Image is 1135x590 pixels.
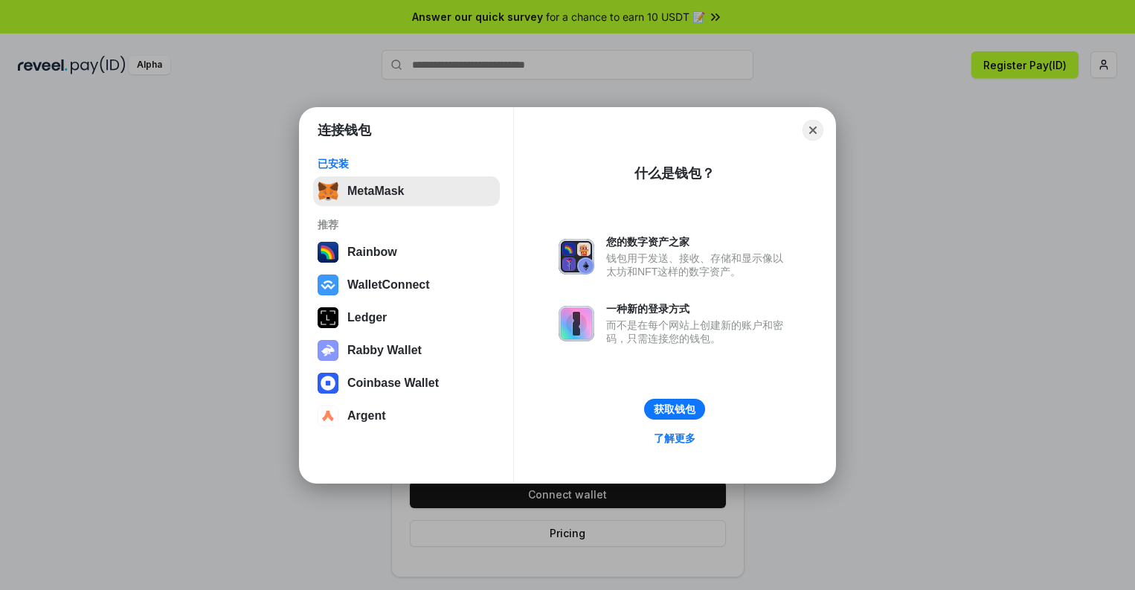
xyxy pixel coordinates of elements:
button: WalletConnect [313,270,500,300]
div: Coinbase Wallet [347,376,439,390]
button: 获取钱包 [644,399,705,420]
img: svg+xml,%3Csvg%20xmlns%3D%22http%3A%2F%2Fwww.w3.org%2F2000%2Fsvg%22%20fill%3D%22none%22%20viewBox... [559,306,594,342]
div: 了解更多 [654,432,695,445]
img: svg+xml,%3Csvg%20fill%3D%22none%22%20height%3D%2233%22%20viewBox%3D%220%200%2035%2033%22%20width%... [318,181,338,202]
button: Argent [313,401,500,431]
div: Rabby Wallet [347,344,422,357]
img: svg+xml,%3Csvg%20xmlns%3D%22http%3A%2F%2Fwww.w3.org%2F2000%2Fsvg%22%20fill%3D%22none%22%20viewBox... [318,340,338,361]
div: 钱包用于发送、接收、存储和显示像以太坊和NFT这样的数字资产。 [606,251,791,278]
img: svg+xml,%3Csvg%20width%3D%22120%22%20height%3D%22120%22%20viewBox%3D%220%200%20120%20120%22%20fil... [318,242,338,263]
div: 获取钱包 [654,403,695,416]
button: Coinbase Wallet [313,368,500,398]
div: 已安装 [318,157,495,170]
div: MetaMask [347,185,404,198]
div: 而不是在每个网站上创建新的账户和密码，只需连接您的钱包。 [606,318,791,345]
div: 一种新的登录方式 [606,302,791,315]
button: Close [803,120,823,141]
div: WalletConnect [347,278,430,292]
h1: 连接钱包 [318,121,371,139]
div: 推荐 [318,218,495,231]
img: svg+xml,%3Csvg%20xmlns%3D%22http%3A%2F%2Fwww.w3.org%2F2000%2Fsvg%22%20fill%3D%22none%22%20viewBox... [559,239,594,275]
img: svg+xml,%3Csvg%20xmlns%3D%22http%3A%2F%2Fwww.w3.org%2F2000%2Fsvg%22%20width%3D%2228%22%20height%3... [318,307,338,328]
button: Ledger [313,303,500,333]
button: MetaMask [313,176,500,206]
div: Rainbow [347,246,397,259]
img: svg+xml,%3Csvg%20width%3D%2228%22%20height%3D%2228%22%20viewBox%3D%220%200%2028%2028%22%20fill%3D... [318,405,338,426]
div: Ledger [347,311,387,324]
a: 了解更多 [645,429,704,448]
div: 什么是钱包？ [634,164,715,182]
div: Argent [347,409,386,423]
button: Rabby Wallet [313,336,500,365]
img: svg+xml,%3Csvg%20width%3D%2228%22%20height%3D%2228%22%20viewBox%3D%220%200%2028%2028%22%20fill%3D... [318,275,338,295]
img: svg+xml,%3Csvg%20width%3D%2228%22%20height%3D%2228%22%20viewBox%3D%220%200%2028%2028%22%20fill%3D... [318,373,338,394]
button: Rainbow [313,237,500,267]
div: 您的数字资产之家 [606,235,791,248]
